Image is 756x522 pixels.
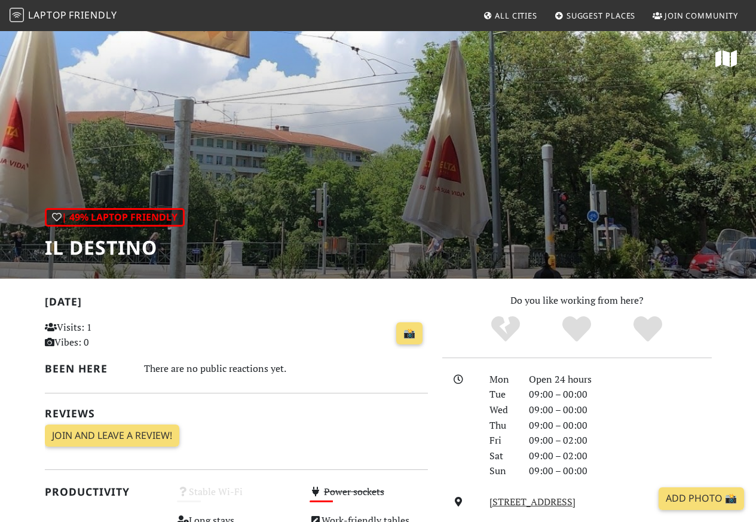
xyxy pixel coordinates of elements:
[69,8,117,22] span: Friendly
[45,362,130,375] h2: Been here
[522,372,719,387] div: Open 24 hours
[470,315,541,344] div: No
[522,418,719,434] div: 09:00 – 00:00
[482,463,522,479] div: Sun
[522,387,719,402] div: 09:00 – 00:00
[28,8,67,22] span: Laptop
[482,433,522,448] div: Fri
[45,486,163,498] h2: Productivity
[495,10,537,21] span: All Cities
[489,495,576,508] a: [STREET_ADDRESS]
[482,372,522,387] div: Mon
[478,5,542,26] a: All Cities
[522,463,719,479] div: 09:00 – 00:00
[659,487,744,510] a: Add Photo 📸
[612,315,683,344] div: Definitely!
[522,448,719,464] div: 09:00 – 02:00
[541,315,613,344] div: Yes
[324,485,384,498] s: Power sockets
[10,5,117,26] a: LaptopFriendly LaptopFriendly
[567,10,636,21] span: Suggest Places
[45,295,428,313] h2: [DATE]
[482,418,522,434] div: Thu
[10,8,24,22] img: LaptopFriendly
[482,387,522,402] div: Tue
[482,402,522,418] div: Wed
[45,236,185,259] h1: Il Destino
[45,425,179,447] a: Join and leave a review!
[482,448,522,464] div: Sat
[522,402,719,418] div: 09:00 – 00:00
[522,433,719,448] div: 09:00 – 02:00
[45,208,185,227] div: | 49% Laptop Friendly
[45,320,163,350] p: Visits: 1 Vibes: 0
[170,483,302,512] div: Stable Wi-Fi
[45,407,428,420] h2: Reviews
[144,360,428,377] div: There are no public reactions yet.
[648,5,743,26] a: Join Community
[665,10,738,21] span: Join Community
[550,5,641,26] a: Suggest Places
[442,293,712,309] p: Do you like working from here?
[396,322,423,345] a: 📸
